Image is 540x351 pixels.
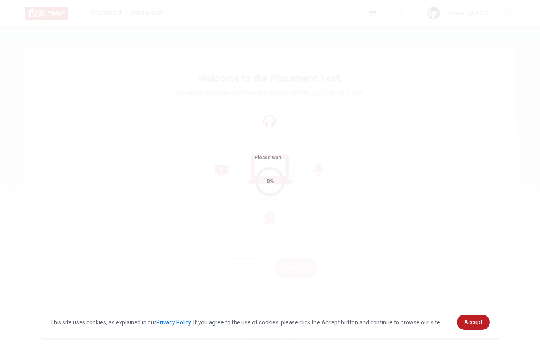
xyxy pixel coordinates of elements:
span: Accept [464,319,482,325]
a: dismiss cookie message [457,315,490,330]
div: 0% [266,177,274,186]
span: Please wait... [255,155,286,160]
div: cookieconsent [40,307,499,338]
a: Privacy Policy [156,319,191,326]
span: This site uses cookies, as explained in our . If you agree to the use of cookies, please click th... [50,319,441,326]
